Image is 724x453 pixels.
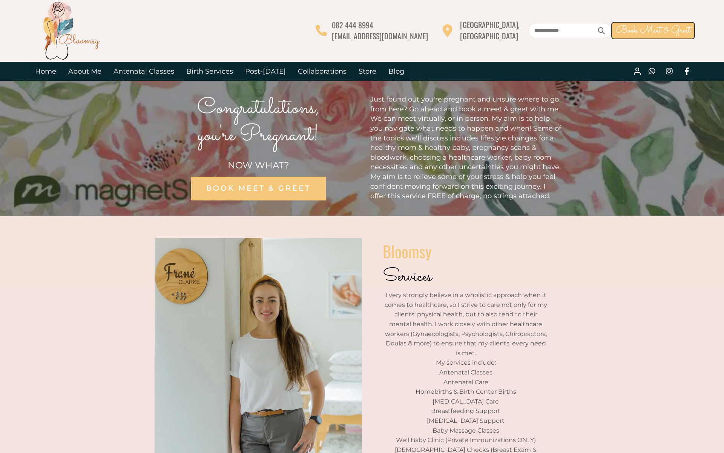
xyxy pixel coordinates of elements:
p: Homebirths & Birth Center Births [383,387,549,397]
span: Bloomsy [383,239,431,263]
span: 082 444 8994 [332,19,373,31]
p: My services include: [383,358,549,368]
a: Birth Services [180,62,239,81]
a: About Me [62,62,107,81]
a: Store [353,62,382,81]
a: Post-[DATE] [239,62,292,81]
img: Bloomsy [41,0,101,61]
p: Well Baby Clinic (Private Immunizations ONLY) [383,435,549,445]
span: Services [383,263,432,290]
span: Book Meet & Greet [616,23,690,38]
a: Book Meet & Greet [611,22,695,39]
p: [MEDICAL_DATA] Support [383,416,549,426]
a: Collaborations [292,62,353,81]
span: [GEOGRAPHIC_DATA], [460,19,520,30]
p: Breastfeeding Support [383,406,549,416]
p: Antenatal Care [383,377,549,387]
span: BOOK MEET & GREET [206,184,311,193]
p: [MEDICAL_DATA] Care [383,397,549,407]
p: Baby Massage Classes [383,426,549,436]
a: BOOK MEET & GREET [191,177,326,200]
a: Antenatal Classes [107,62,180,81]
a: Blog [382,62,410,81]
span: [GEOGRAPHIC_DATA] [460,30,518,42]
span: NOW WHAT? [228,160,289,171]
span: Just found out you're pregnant and unsure where to go from here? Go ahead and book a meet & greet... [370,95,561,200]
span: Congratulations, [197,92,319,125]
span: [EMAIL_ADDRESS][DOMAIN_NAME] [332,30,428,42]
span: you're Pregnant! [198,119,319,152]
a: Home [29,62,62,81]
p: Antenatal Classes [383,368,549,377]
p: I very strongly believe in a wholistic approach when it comes to healthcare, so I strive to care ... [383,290,549,358]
